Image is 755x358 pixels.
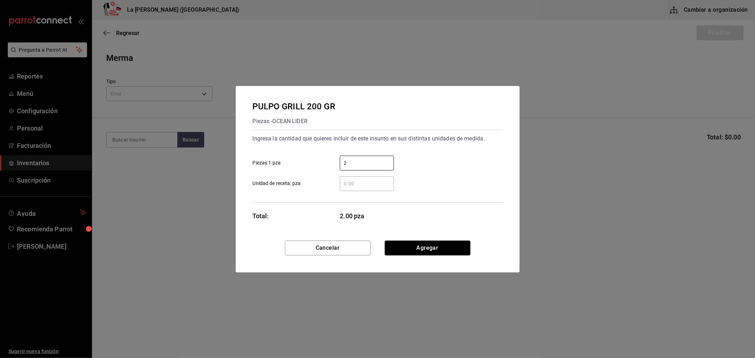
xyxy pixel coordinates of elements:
[253,100,335,113] div: PULPO GRILL 200 GR
[253,116,335,127] div: Piezas - OCEAN LIDER
[253,133,503,144] div: Ingresa la cantidad que quieres incluir de este insumo en sus distintas unidades de medida.
[340,159,394,167] input: Piezas 1 pza
[253,159,281,167] span: Piezas 1 pza
[285,241,371,255] button: Cancelar
[340,179,394,188] input: Unidad de receta: pza
[253,180,301,187] span: Unidad de receta: pza
[385,241,470,255] button: Agregar
[340,211,394,221] span: 2.00 pza
[253,211,269,221] div: Total:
